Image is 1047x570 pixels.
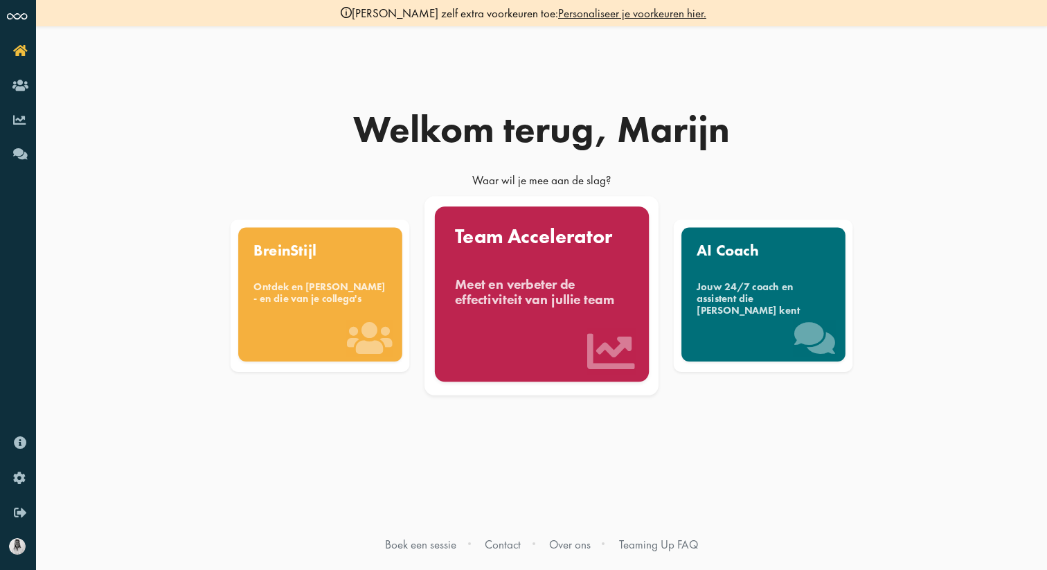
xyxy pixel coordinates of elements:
a: Contact [485,537,521,552]
div: Jouw 24/7 coach en assistent die [PERSON_NAME] kent [697,281,830,317]
img: info-black.svg [341,7,352,18]
a: Personaliseer je voorkeuren hier. [558,6,706,21]
a: Teaming Up FAQ [619,537,698,552]
a: BreinStijl Ontdek en [PERSON_NAME] - en die van je collega's [215,209,425,382]
div: BreinStijl [253,243,386,258]
div: Meet en verbeter de effectiviteit van jullie team [455,276,629,307]
div: Welkom terug, Marijn [209,111,874,148]
div: AI Coach [697,243,830,258]
div: Team Accelerator [455,227,629,247]
div: Ontdek en [PERSON_NAME] - en die van je collega's [253,281,386,305]
a: Team Accelerator Meet en verbeter de effectiviteit van jullie team [436,209,646,382]
a: Over ons [549,537,591,552]
a: AI Coach Jouw 24/7 coach en assistent die [PERSON_NAME] kent [658,209,868,382]
a: Boek een sessie [385,537,456,552]
div: Waar wil je mee aan de slag? [209,172,874,195]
